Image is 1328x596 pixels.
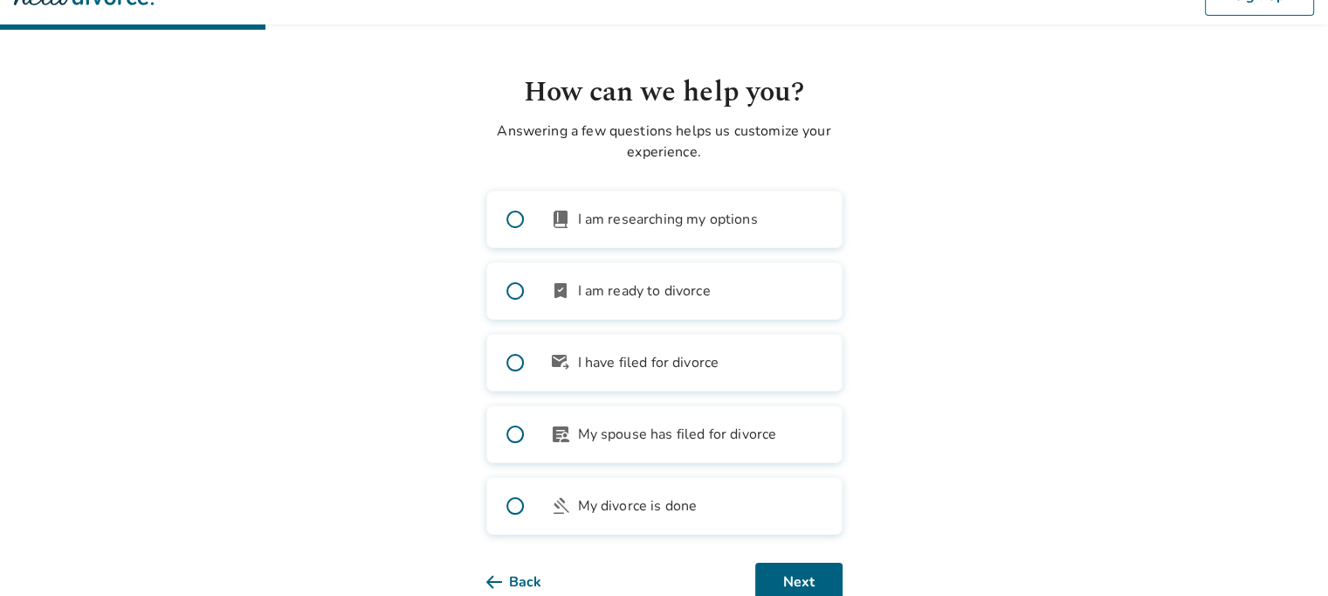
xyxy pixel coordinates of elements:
span: I am researching my options [578,209,758,230]
p: Answering a few questions helps us customize your experience. [486,121,843,163]
span: My divorce is done [578,496,698,516]
span: I am ready to divorce [578,281,711,301]
span: article_person [550,424,571,445]
span: My spouse has filed for divorce [578,424,777,445]
iframe: Chat Widget [1241,512,1328,596]
span: outgoing_mail [550,352,571,373]
span: book_2 [550,209,571,230]
h1: How can we help you? [486,72,843,114]
span: gavel [550,496,571,516]
span: bookmark_check [550,281,571,301]
span: I have filed for divorce [578,352,719,373]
